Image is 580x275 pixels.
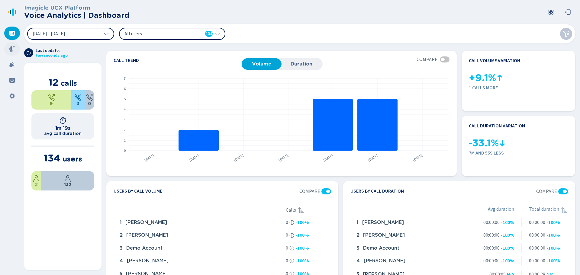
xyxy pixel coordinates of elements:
[124,117,126,123] text: 3
[74,94,82,101] svg: telephone-inbound
[120,232,123,238] span: 2
[469,72,496,84] span: +9.1%
[44,131,82,136] h2: avg call duration
[501,245,514,251] span: -100%
[501,232,514,238] span: -100%
[9,77,15,83] svg: groups-filled
[104,31,109,36] svg: chevron-down
[529,245,545,251] span: 00:00:00
[295,245,309,251] span: -100%
[289,258,294,263] svg: info-circle
[36,53,68,58] span: Few seconds ago
[120,245,123,251] span: 3
[61,79,77,88] span: calls
[469,138,499,149] span: -33.1%
[188,153,200,163] text: [DATE]
[64,175,71,182] svg: user-profile
[496,74,503,82] svg: kpi-up
[71,90,85,110] div: 25%
[117,256,283,266] div: Omar Radwan
[124,138,126,143] text: 1
[483,232,500,238] span: 00:00:00
[50,101,53,106] span: 9
[9,30,15,36] svg: dashboard-filled
[289,233,294,238] svg: info-circle
[417,57,437,62] span: Compare
[33,175,40,182] svg: user-profile
[297,206,304,214] svg: sortAscending
[367,153,379,163] text: [DATE]
[560,206,568,214] svg: sortAscending
[26,50,31,55] svg: arrow-clockwise
[117,230,283,240] div: Andrea Sonnino
[55,125,70,131] h1: 1m 19s
[48,94,55,101] svg: telephone-outbound
[469,150,568,156] span: 7m and 55s less
[126,232,168,238] span: [PERSON_NAME]
[488,206,514,214] span: Avg duration
[546,258,560,264] span: -100%
[114,58,240,63] h4: Call trend
[35,182,38,187] span: 2
[41,171,94,190] div: 98.51%
[354,217,473,228] div: Abdullah Qasem
[215,31,220,36] svg: chevron-down
[120,258,123,264] span: 4
[286,245,288,251] span: 0
[85,90,94,110] div: 0%
[286,206,331,214] div: Calls
[126,245,163,251] span: Demo Account
[364,258,405,264] span: [PERSON_NAME]
[124,97,126,102] text: 5
[124,76,126,81] text: 7
[297,206,304,214] div: Sorted ascending, click to sort descending
[560,206,568,214] div: Sorted ascending, click to sort descending
[562,30,570,37] svg: funnel-disabled
[412,153,424,163] text: [DATE]
[88,101,91,106] span: 0
[356,232,359,238] span: 2
[117,243,283,253] div: Demo Account
[286,207,296,213] span: Calls
[127,258,169,264] span: [PERSON_NAME]
[31,171,41,190] div: 1.49%
[125,220,167,225] span: [PERSON_NAME]
[363,232,405,238] span: [PERSON_NAME]
[117,217,283,228] div: Abdullah Qasem
[501,220,514,225] span: -100%
[86,94,93,101] svg: unknown-call
[9,46,15,52] svg: mic-fill
[546,220,560,225] span: -100%
[124,148,126,153] text: 0
[286,232,288,238] span: 0
[354,243,473,253] div: Demo Account
[245,61,279,67] span: Volume
[529,232,545,238] span: 00:00:00
[565,9,571,15] svg: box-arrow-left
[143,153,155,163] text: [DATE]
[354,256,473,266] div: Omar Radwan
[4,27,20,40] div: Dashboard
[4,89,20,103] div: Settings
[299,189,320,194] span: Compare
[536,189,557,194] span: Compare
[501,258,514,264] span: -100%
[63,155,82,163] span: users
[363,245,399,251] span: Demo Account
[469,85,568,91] span: 1 calls more
[124,86,126,91] text: 6
[286,220,288,225] span: 0
[64,182,71,187] span: 132
[546,245,560,251] span: -100%
[483,245,500,251] span: 00:00:00
[233,153,245,163] text: [DATE]
[124,107,126,112] text: 4
[24,5,129,11] h3: Imagicle UCX Platform
[27,28,114,40] button: [DATE] - [DATE]
[49,76,59,88] span: 12
[24,11,129,20] h2: Voice Analytics | Dashboard
[529,206,568,214] div: Total duration
[483,258,500,264] span: 00:00:00
[469,123,525,129] h4: Call duration variation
